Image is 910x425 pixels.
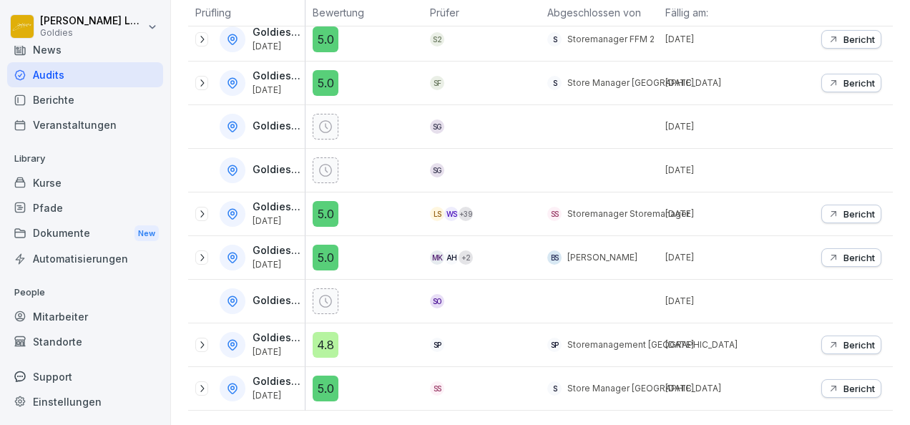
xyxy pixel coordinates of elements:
[430,338,444,352] div: SP
[7,87,163,112] a: Berichte
[253,201,302,213] p: Goldies [GEOGRAPHIC_DATA]
[195,5,298,20] p: Prüfling
[821,30,881,49] button: Bericht
[567,207,690,220] p: Storemanager Storemanager
[821,74,881,92] button: Bericht
[430,119,444,134] div: SG
[547,338,562,352] div: SP
[7,304,163,329] a: Mitarbeiter
[253,41,302,52] p: [DATE]
[821,379,881,398] button: Bericht
[547,207,562,221] div: SS
[313,332,338,358] div: 4.8
[444,250,459,265] div: AH
[567,33,655,46] p: Storemanager FFM 2
[7,281,163,304] p: People
[7,364,163,389] div: Support
[430,381,444,396] div: SS
[459,207,473,221] div: + 39
[547,250,562,265] div: BS
[547,381,562,396] div: S
[7,195,163,220] a: Pfade
[7,62,163,87] a: Audits
[253,245,302,257] p: Goldies Köln
[7,37,163,62] a: News
[567,382,721,395] p: Store Manager [GEOGRAPHIC_DATA]
[430,207,444,221] div: LS
[567,77,721,89] p: Store Manager [GEOGRAPHIC_DATA]
[665,120,776,133] p: [DATE]
[7,112,163,137] a: Veranstaltungen
[430,294,444,308] div: SO
[253,332,302,344] p: Goldies [GEOGRAPHIC_DATA]
[665,207,776,220] p: [DATE]
[430,32,444,47] div: S2
[665,33,776,46] p: [DATE]
[40,28,145,38] p: Goldies
[253,120,302,132] p: Goldies Friedrichshain
[430,163,444,177] div: SG
[7,220,163,247] a: DokumenteNew
[843,77,875,89] p: Bericht
[843,252,875,263] p: Bericht
[253,391,302,401] p: [DATE]
[843,208,875,220] p: Bericht
[547,5,650,20] p: Abgeschlossen von
[444,207,459,221] div: WS
[7,220,163,247] div: Dokumente
[253,376,302,388] p: Goldies Stuttgart Tübingerstr.
[134,225,159,242] div: New
[313,5,416,20] p: Bewertung
[843,339,875,351] p: Bericht
[665,382,776,395] p: [DATE]
[665,338,776,351] p: [DATE]
[7,389,163,414] a: Einstellungen
[253,26,302,39] p: Goldies FFM 2
[7,170,163,195] a: Kurse
[821,248,881,267] button: Bericht
[313,245,338,270] div: 5.0
[430,76,444,90] div: SF
[253,295,302,307] p: Goldies Oranienstraße
[430,250,444,265] div: MK
[7,329,163,354] a: Standorte
[253,216,302,226] p: [DATE]
[253,85,302,95] p: [DATE]
[567,338,738,351] p: Storemanagement [GEOGRAPHIC_DATA]
[821,205,881,223] button: Bericht
[459,250,473,265] div: + 2
[567,251,637,264] p: [PERSON_NAME]
[665,251,776,264] p: [DATE]
[313,70,338,96] div: 5.0
[253,347,302,357] p: [DATE]
[665,295,776,308] p: [DATE]
[547,76,562,90] div: S
[665,77,776,89] p: [DATE]
[40,15,145,27] p: [PERSON_NAME] Loska
[253,260,302,270] p: [DATE]
[547,32,562,47] div: S
[7,246,163,271] a: Automatisierungen
[253,70,302,82] p: Goldies [GEOGRAPHIC_DATA]
[313,376,338,401] div: 5.0
[843,383,875,394] p: Bericht
[253,164,302,176] p: Goldies Gräfestraße
[313,26,338,52] div: 5.0
[313,201,338,227] div: 5.0
[843,34,875,45] p: Bericht
[7,147,163,170] p: Library
[821,336,881,354] button: Bericht
[665,164,776,177] p: [DATE]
